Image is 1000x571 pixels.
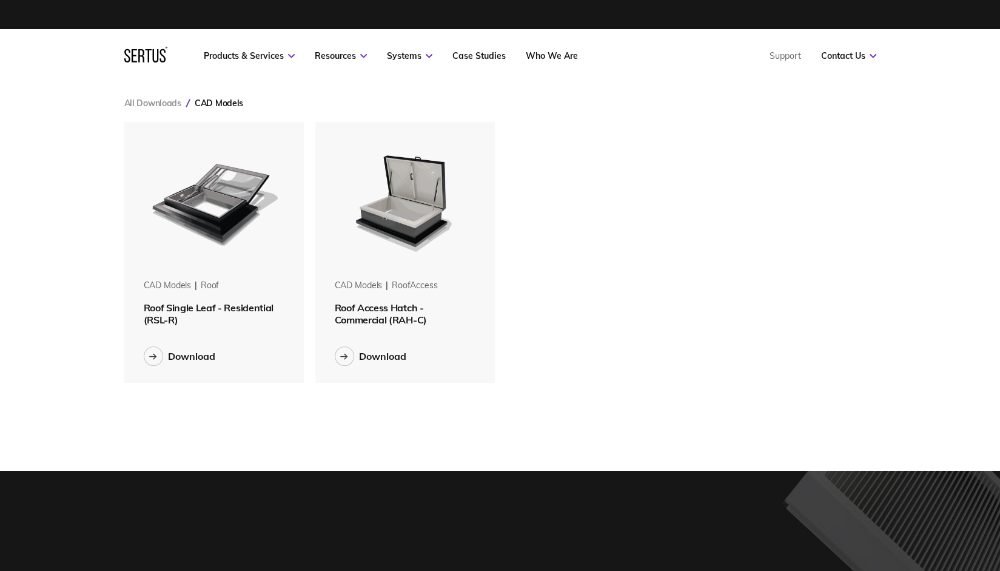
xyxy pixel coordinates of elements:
[387,50,432,61] a: Systems
[770,50,801,61] a: Support
[452,50,506,61] a: Case Studies
[335,346,406,366] button: Download
[144,280,192,292] div: CAD Models
[392,280,438,292] div: roofAccess
[168,350,215,362] div: Download
[201,280,219,292] div: roof
[359,350,406,362] div: Download
[124,98,181,109] a: All Downloads
[782,430,1000,571] iframe: Chat Widget
[144,346,215,366] button: Download
[335,302,427,326] span: Roof Access Hatch - Commercial (RAH-C)
[204,50,295,61] a: Products & Services
[144,302,273,326] span: Roof Single Leaf - Residential (RSL-R)
[821,50,876,61] a: Contact Us
[315,50,367,61] a: Resources
[526,50,578,61] a: Who We Are
[335,280,383,292] div: CAD Models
